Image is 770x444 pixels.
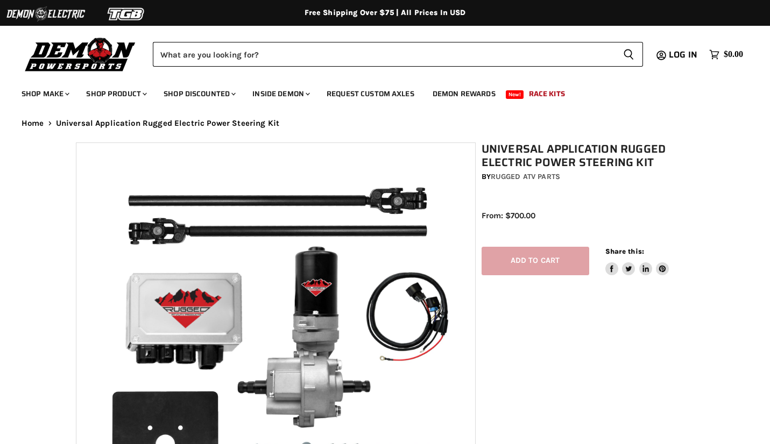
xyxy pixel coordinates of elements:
form: Product [153,42,643,67]
a: Race Kits [521,83,573,105]
img: TGB Logo 2 [86,4,167,24]
button: Search [614,42,643,67]
img: Demon Electric Logo 2 [5,4,86,24]
a: Log in [664,50,704,60]
img: Demon Powersports [22,35,139,73]
input: Search [153,42,614,67]
h1: Universal Application Rugged Electric Power Steering Kit [482,142,700,169]
span: Share this: [605,247,644,255]
span: $0.00 [724,49,743,60]
aside: Share this: [605,247,669,275]
a: Request Custom Axles [319,83,422,105]
span: From: $700.00 [482,211,535,220]
span: New! [506,90,524,99]
span: Universal Application Rugged Electric Power Steering Kit [56,119,279,128]
a: Inside Demon [244,83,316,105]
a: $0.00 [704,47,748,62]
a: Rugged ATV Parts [491,172,560,181]
ul: Main menu [13,78,740,105]
div: by [482,171,700,183]
a: Demon Rewards [425,83,504,105]
a: Home [22,119,44,128]
a: Shop Make [13,83,76,105]
span: Log in [669,48,697,61]
a: Shop Discounted [156,83,242,105]
a: Shop Product [78,83,153,105]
